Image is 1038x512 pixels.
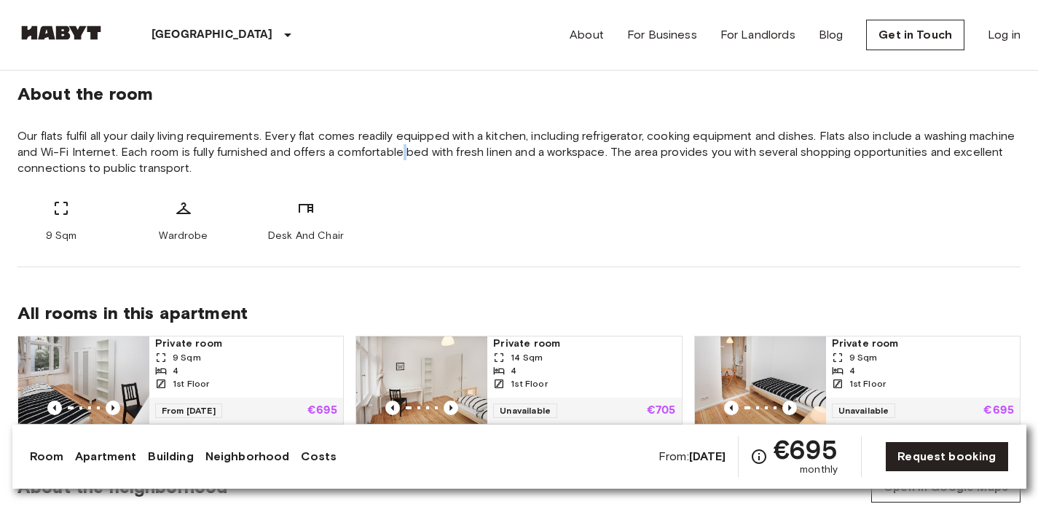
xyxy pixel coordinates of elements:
[155,336,337,351] span: Private room
[205,448,290,465] a: Neighborhood
[782,401,797,415] button: Previous image
[647,405,676,417] p: €705
[511,364,516,377] span: 4
[695,336,826,424] img: Marketing picture of unit DE-01-232-02M
[689,449,726,463] b: [DATE]
[17,128,1021,176] span: Our flats fulfil all your daily living requirements. Every flat comes readily equipped with a kit...
[819,26,844,44] a: Blog
[493,336,675,351] span: Private room
[17,25,105,40] img: Habyt
[75,448,136,465] a: Apartment
[30,448,64,465] a: Room
[849,351,878,364] span: 9 Sqm
[720,26,795,44] a: For Landlords
[301,448,337,465] a: Costs
[356,336,487,424] img: Marketing picture of unit DE-01-232-04M
[385,401,400,415] button: Previous image
[173,351,201,364] span: 9 Sqm
[106,401,120,415] button: Previous image
[983,405,1014,417] p: €695
[17,336,344,425] a: Marketing picture of unit DE-01-232-03MPrevious imagePrevious imagePrivate room9 Sqm41st FloorFro...
[658,449,726,465] span: From:
[47,401,62,415] button: Previous image
[307,405,338,417] p: €695
[148,448,193,465] a: Building
[694,336,1021,425] a: Marketing picture of unit DE-01-232-02MPrevious imagePrevious imagePrivate room9 Sqm41st FloorUna...
[159,229,208,243] span: Wardrobe
[173,364,178,377] span: 4
[988,26,1021,44] a: Log in
[832,336,1014,351] span: Private room
[750,448,768,465] svg: Check cost overview for full price breakdown. Please note that discounts apply to new joiners onl...
[885,441,1008,472] a: Request booking
[444,401,458,415] button: Previous image
[800,462,838,477] span: monthly
[493,403,557,418] span: Unavailable
[866,20,964,50] a: Get in Touch
[17,83,1021,105] span: About the room
[173,377,209,390] span: 1st Floor
[511,377,547,390] span: 1st Floor
[849,364,855,377] span: 4
[17,302,1021,324] span: All rooms in this apartment
[355,336,682,425] a: Marketing picture of unit DE-01-232-04MPrevious imagePrevious imagePrivate room14 Sqm41st FloorUn...
[627,26,697,44] a: For Business
[18,336,149,424] img: Marketing picture of unit DE-01-232-03M
[155,403,222,418] span: From [DATE]
[724,401,739,415] button: Previous image
[268,229,344,243] span: Desk And Chair
[849,377,886,390] span: 1st Floor
[832,403,896,418] span: Unavailable
[774,436,838,462] span: €695
[511,351,543,364] span: 14 Sqm
[152,26,273,44] p: [GEOGRAPHIC_DATA]
[570,26,604,44] a: About
[46,229,77,243] span: 9 Sqm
